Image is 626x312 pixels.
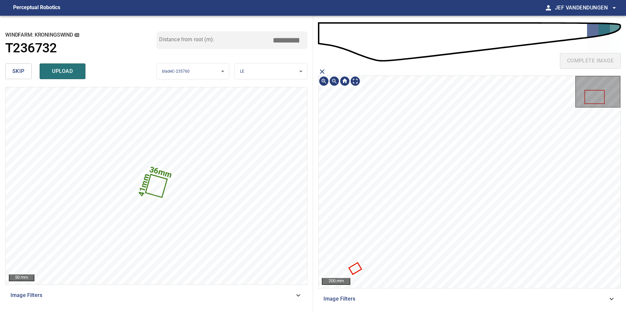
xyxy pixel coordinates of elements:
[47,67,78,76] span: upload
[10,291,294,299] span: Image Filters
[159,37,214,42] label: Distance from root (m):
[5,41,57,56] h1: T236732
[136,173,151,197] text: 41mm
[350,76,360,86] div: Toggle full page
[319,76,329,86] div: Zoom in
[5,31,156,39] h2: windfarm: Kroningswind
[240,69,244,74] span: LE
[544,4,552,12] span: person
[5,41,156,56] a: T236732
[157,63,229,80] div: bladeC-235760
[235,63,307,80] div: LE
[5,287,307,303] div: Image Filters
[610,4,618,12] span: arrow_drop_down
[12,67,25,76] span: skip
[148,165,173,180] text: 36mm
[318,291,621,307] div: Image Filters
[329,76,340,86] div: Zoom out
[318,68,326,76] span: close matching imageResolution:
[555,3,618,12] span: Jef Vandendungen
[73,31,80,39] button: copy message details
[323,295,608,303] span: Image Filters
[340,76,350,86] div: Go home
[5,63,32,79] button: skip
[13,3,60,13] figcaption: Perceptual Robotics
[40,63,85,79] button: upload
[552,1,618,14] button: Jef Vandendungen
[162,69,190,74] span: bladeC-235760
